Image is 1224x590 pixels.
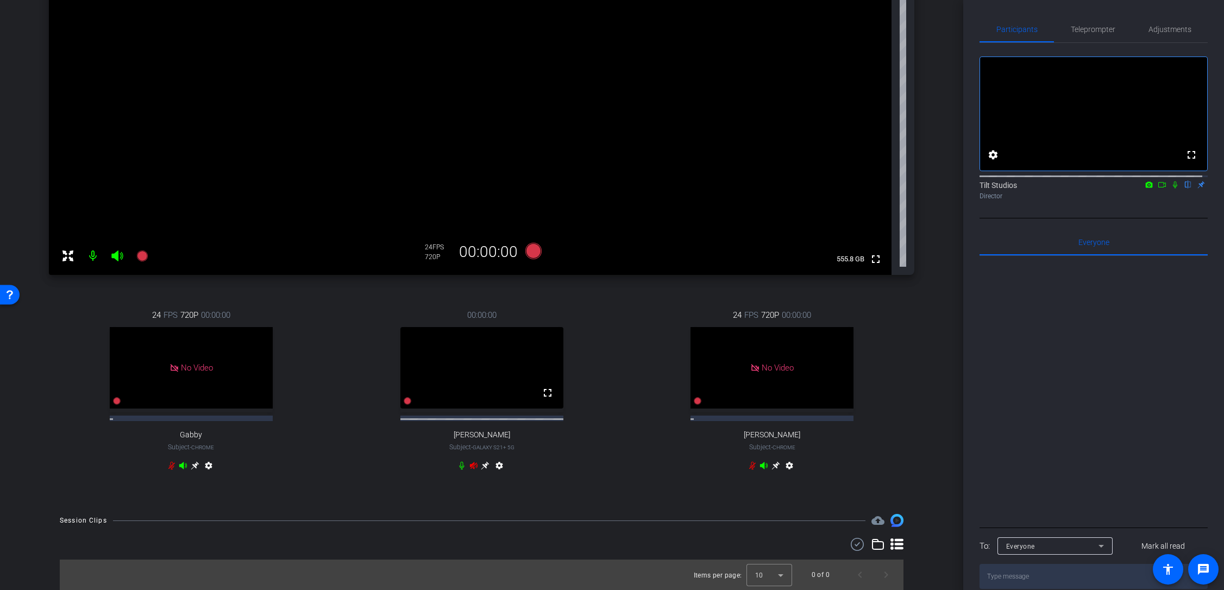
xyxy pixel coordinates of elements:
[762,363,794,373] span: No Video
[873,562,899,588] button: Next page
[1185,148,1198,161] mat-icon: fullscreen
[744,309,758,321] span: FPS
[180,309,198,321] span: 720P
[191,444,214,450] span: Chrome
[152,309,161,321] span: 24
[1197,563,1210,576] mat-icon: message
[493,461,506,474] mat-icon: settings
[541,386,554,399] mat-icon: fullscreen
[761,309,779,321] span: 720P
[869,253,882,266] mat-icon: fullscreen
[733,309,742,321] span: 24
[1182,179,1195,189] mat-icon: flip
[1071,26,1115,33] span: Teleprompter
[812,569,830,580] div: 0 of 0
[467,309,497,321] span: 00:00:00
[168,442,214,452] span: Subject
[783,461,796,474] mat-icon: settings
[890,514,903,527] img: Session clips
[202,461,215,474] mat-icon: settings
[180,430,202,440] span: Gabby
[694,570,742,581] div: Items per page:
[425,243,452,252] div: 24
[1119,536,1208,556] button: Mark all read
[1148,26,1191,33] span: Adjustments
[473,444,514,450] span: Galaxy S21+ 5G
[449,442,514,452] span: Subject
[980,540,990,553] div: To:
[871,514,884,527] mat-icon: cloud_upload
[432,243,444,251] span: FPS
[987,148,1000,161] mat-icon: settings
[201,309,230,321] span: 00:00:00
[1006,543,1035,550] span: Everyone
[471,443,473,451] span: -
[996,26,1038,33] span: Participants
[164,309,178,321] span: FPS
[181,363,213,373] span: No Video
[1141,541,1185,552] span: Mark all read
[452,243,525,261] div: 00:00:00
[425,253,452,261] div: 720P
[782,309,811,321] span: 00:00:00
[749,442,795,452] span: Subject
[190,443,191,451] span: -
[1162,563,1175,576] mat-icon: accessibility
[980,180,1208,201] div: Tilt Studios
[454,430,510,440] span: [PERSON_NAME]
[871,514,884,527] span: Destinations for your clips
[980,191,1208,201] div: Director
[771,443,773,451] span: -
[847,562,873,588] button: Previous page
[60,515,107,526] div: Session Clips
[744,430,800,440] span: [PERSON_NAME]
[833,253,868,266] span: 555.8 GB
[773,444,795,450] span: Chrome
[1078,238,1109,246] span: Everyone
